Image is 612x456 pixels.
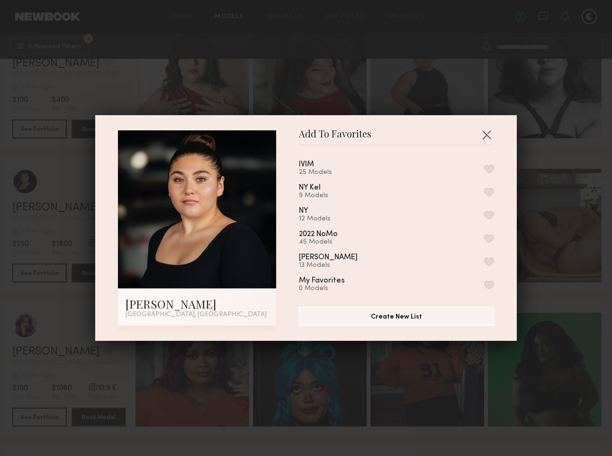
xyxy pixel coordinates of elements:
[299,192,343,200] div: 9 Models
[299,238,360,246] div: 45 Models
[299,230,338,238] div: 2022 NoMo
[126,296,269,311] div: [PERSON_NAME]
[299,215,331,223] div: 12 Models
[299,207,308,215] div: NY
[126,311,269,318] div: [GEOGRAPHIC_DATA], [GEOGRAPHIC_DATA]
[299,254,358,262] div: [PERSON_NAME]
[299,130,371,145] span: Add To Favorites
[299,169,337,176] div: 25 Models
[299,277,345,285] div: My Favorites
[299,184,321,192] div: NY Kel
[479,127,494,142] button: Close
[299,262,380,269] div: 13 Models
[299,307,494,326] button: Create New List
[299,161,314,169] div: IVIM
[299,285,368,292] div: 0 Models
